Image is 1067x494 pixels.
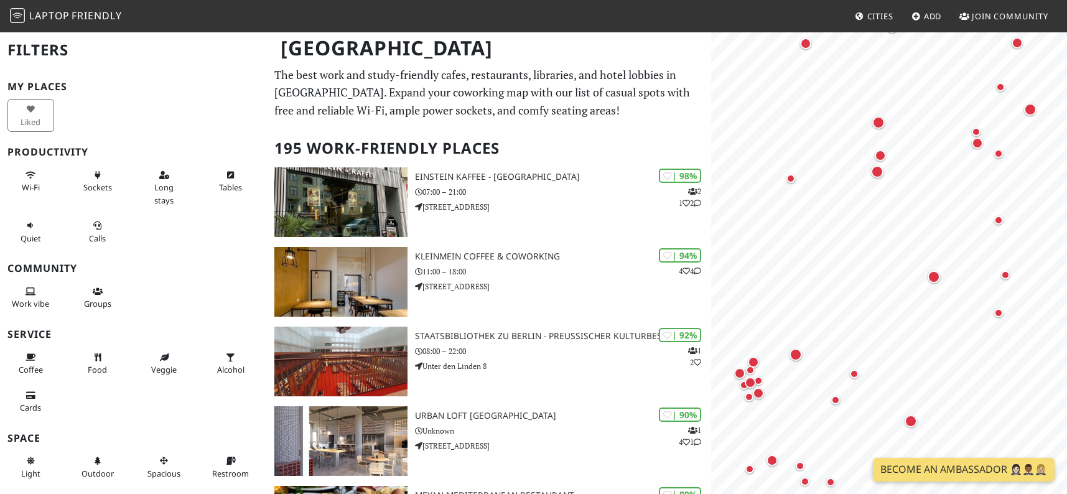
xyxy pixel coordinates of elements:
[993,80,1008,95] div: Map marker
[732,365,748,381] div: Map marker
[274,406,408,476] img: URBAN LOFT Berlin
[679,424,701,448] p: 1 4 1
[787,346,804,363] div: Map marker
[7,165,54,198] button: Wi-Fi
[22,182,40,193] span: Stable Wi-Fi
[823,475,838,490] div: Map marker
[274,129,704,167] h2: 195 Work-Friendly Places
[998,268,1013,282] div: Map marker
[141,450,187,483] button: Spacious
[991,213,1006,228] div: Map marker
[7,281,54,314] button: Work vibe
[1022,101,1039,118] div: Map marker
[74,450,121,483] button: Outdoor
[751,373,766,388] div: Map marker
[19,364,43,375] span: Coffee
[217,364,245,375] span: Alcohol
[7,263,259,274] h3: Community
[267,406,712,476] a: URBAN LOFT Berlin | 90% 141 URBAN LOFT [GEOGRAPHIC_DATA] Unknown [STREET_ADDRESS]
[415,331,711,342] h3: Staatsbibliothek zu Berlin - Preußischer Kulturbesitz
[89,233,106,244] span: Video/audio calls
[267,327,712,396] a: Staatsbibliothek zu Berlin - Preußischer Kulturbesitz | 92% 12 Staatsbibliothek zu Berlin - Preuß...
[274,66,704,119] p: The best work and study-friendly cafes, restaurants, libraries, and hotel lobbies in [GEOGRAPHIC_...
[415,266,711,277] p: 11:00 – 18:00
[764,452,780,468] div: Map marker
[267,167,712,237] a: Einstein Kaffee - Charlottenburg | 98% 212 Einstein Kaffee - [GEOGRAPHIC_DATA] 07:00 – 21:00 [STR...
[743,363,758,378] div: Map marker
[798,474,813,489] div: Map marker
[828,393,843,408] div: Map marker
[872,147,888,164] div: Map marker
[793,459,808,473] div: Map marker
[906,5,947,27] a: Add
[7,450,54,483] button: Light
[659,408,701,422] div: | 90%
[415,281,711,292] p: [STREET_ADDRESS]
[274,167,408,237] img: Einstein Kaffee - Charlottenburg
[742,462,757,477] div: Map marker
[798,35,814,52] div: Map marker
[867,11,893,22] span: Cities
[742,389,757,404] div: Map marker
[21,468,40,479] span: Natural light
[925,268,943,286] div: Map marker
[969,135,985,151] div: Map marker
[141,347,187,380] button: Veggie
[151,364,177,375] span: Veggie
[20,402,41,413] span: Credit cards
[154,182,174,205] span: Long stays
[212,468,249,479] span: Restroom
[29,9,70,22] span: Laptop
[88,364,107,375] span: Food
[7,146,259,158] h3: Productivity
[10,6,122,27] a: LaptopFriendly LaptopFriendly
[12,298,49,309] span: People working
[679,265,701,277] p: 4 4
[869,163,886,180] div: Map marker
[74,347,121,380] button: Food
[10,8,25,23] img: LaptopFriendly
[415,440,711,452] p: [STREET_ADDRESS]
[271,31,709,65] h1: [GEOGRAPHIC_DATA]
[74,215,121,248] button: Calls
[208,347,254,380] button: Alcohol
[7,81,259,93] h3: My Places
[991,146,1006,161] div: Map marker
[274,247,408,317] img: KleinMein Coffee & Coworking
[82,468,114,479] span: Outdoor area
[267,247,712,317] a: KleinMein Coffee & Coworking | 94% 44 KleinMein Coffee & Coworking 11:00 – 18:00 [STREET_ADDRESS]
[7,385,54,418] button: Cards
[83,182,112,193] span: Power sockets
[742,375,758,391] div: Map marker
[750,385,766,401] div: Map marker
[991,305,1006,320] div: Map marker
[415,201,711,213] p: [STREET_ADDRESS]
[7,31,259,69] h2: Filters
[847,366,862,381] div: Map marker
[147,468,180,479] span: Spacious
[274,327,408,396] img: Staatsbibliothek zu Berlin - Preußischer Kulturbesitz
[737,378,752,393] div: Map marker
[415,251,711,262] h3: KleinMein Coffee & Coworking
[74,281,121,314] button: Groups
[745,354,762,370] div: Map marker
[679,185,701,209] p: 2 1 2
[659,328,701,342] div: | 92%
[415,425,711,437] p: Unknown
[873,458,1055,482] a: Become an Ambassador 🤵🏻‍♀️🤵🏾‍♂️🤵🏼‍♀️
[7,432,259,444] h3: Space
[659,169,701,183] div: | 98%
[21,233,41,244] span: Quiet
[415,345,711,357] p: 08:00 – 22:00
[688,345,701,368] p: 1 2
[850,5,898,27] a: Cities
[208,450,254,483] button: Restroom
[902,412,920,430] div: Map marker
[84,298,111,309] span: Group tables
[7,329,259,340] h3: Service
[415,411,711,421] h3: URBAN LOFT [GEOGRAPHIC_DATA]
[141,165,187,210] button: Long stays
[783,171,798,186] div: Map marker
[924,11,942,22] span: Add
[884,19,900,35] div: Map marker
